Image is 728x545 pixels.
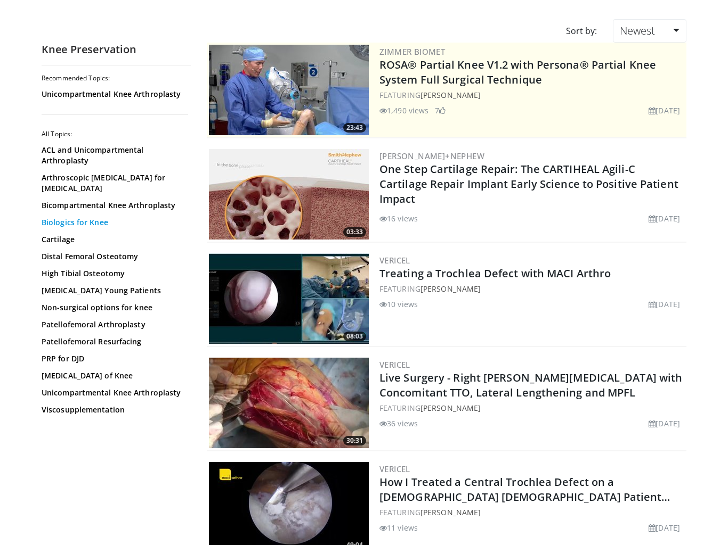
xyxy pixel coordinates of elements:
li: 1,490 views [379,105,428,116]
a: [PERSON_NAME] [420,507,481,517]
img: 99b1778f-d2b2-419a-8659-7269f4b428ba.300x170_q85_crop-smart_upscale.jpg [209,45,369,135]
a: 23:43 [209,45,369,135]
div: Sort by: [558,19,605,43]
a: Patellofemoral Resurfacing [42,336,185,347]
span: 30:31 [343,436,366,445]
li: [DATE] [649,522,680,533]
h2: Recommended Topics: [42,74,188,82]
div: FEATURING [379,507,684,518]
a: Patellofemoral Arthroplasty [42,319,185,330]
li: 10 views [379,299,418,310]
a: ACL and Unicompartmental Arthroplasty [42,145,185,166]
a: [MEDICAL_DATA] Young Patients [42,285,185,296]
a: [PERSON_NAME]+Nephew [379,151,484,161]
li: [DATE] [649,299,680,310]
a: Biologics for Knee [42,217,185,228]
a: Distal Femoral Osteotomy [42,251,185,262]
div: FEATURING [379,89,684,101]
h2: Knee Preservation [42,43,191,56]
a: 08:03 [209,253,369,344]
a: Vericel [379,255,410,266]
h2: All Topics: [42,130,188,138]
a: Non-surgical options for knee [42,302,185,313]
img: f2822210-6046-4d88-9b48-ff7c77ada2d7.300x170_q85_crop-smart_upscale.jpg [209,358,369,448]
div: FEATURING [379,402,684,414]
a: Cartilage [42,234,185,245]
a: Arthroscopic [MEDICAL_DATA] for [MEDICAL_DATA] [42,172,185,194]
span: 23:43 [343,123,366,133]
a: [PERSON_NAME] [420,403,481,413]
a: Live Surgery - Right [PERSON_NAME][MEDICAL_DATA] with Concomitant TTO, Lateral Lengthening and MPFL [379,370,682,400]
li: 11 views [379,522,418,533]
span: Newest [620,23,655,38]
a: Viscosupplementation [42,404,185,415]
a: Vericel [379,464,410,474]
a: How I Treated a Central Trochlea Defect on a [DEMOGRAPHIC_DATA] [DEMOGRAPHIC_DATA] Patient… [379,475,670,504]
a: Newest [613,19,686,43]
a: [PERSON_NAME] [420,284,481,294]
a: [MEDICAL_DATA] of Knee [42,370,185,381]
a: Bicompartmental Knee Arthroplasty [42,200,185,211]
span: 03:33 [343,227,366,237]
a: ROSA® Partial Knee V1.2 with Persona® Partial Knee System Full Surgical Technique [379,57,656,87]
a: Zimmer Biomet [379,46,445,57]
li: [DATE] [649,105,680,116]
div: FEATURING [379,283,684,294]
li: [DATE] [649,213,680,224]
a: Unicompartmental Knee Arthroplasty [42,89,185,100]
a: One Step Cartilage Repair: The CARTIHEAL Agili-C Cartilage Repair Implant Early Science to Positi... [379,162,678,206]
a: High Tibial Osteotomy [42,268,185,279]
img: 781f413f-8da4-4df1-9ef9-bed9c2d6503b.300x170_q85_crop-smart_upscale.jpg [209,149,369,240]
a: 30:31 [209,358,369,448]
a: Unicompartmental Knee Arthroplasty [42,387,185,398]
span: 08:03 [343,332,366,341]
img: 0de30d39-bfe3-4001-9949-87048a0d8692.300x170_q85_crop-smart_upscale.jpg [209,253,369,344]
a: [PERSON_NAME] [420,90,481,100]
li: [DATE] [649,418,680,429]
a: Vericel [379,359,410,370]
a: PRP for DJD [42,353,185,364]
li: 16 views [379,213,418,224]
li: 7 [435,105,446,116]
a: 03:33 [209,149,369,240]
li: 36 views [379,418,418,429]
a: Treating a Trochlea Defect with MACI Arthro [379,266,611,280]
